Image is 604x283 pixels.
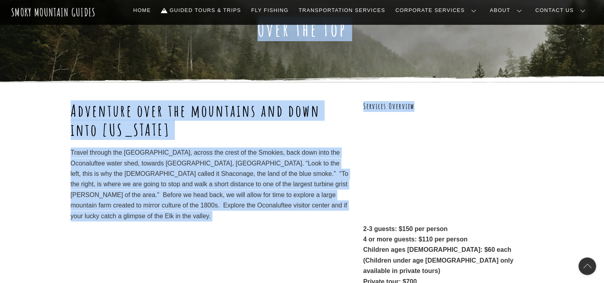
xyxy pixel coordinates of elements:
[295,2,388,19] a: Transportation Services
[487,2,528,19] a: About
[363,236,467,243] strong: 4 or more guests: $110 per person
[363,101,534,112] h3: Services Overview
[363,225,448,232] strong: 2-3 guests: $150 per person
[71,100,320,140] strong: Adventure over the mountains and down into [US_STATE]
[158,2,244,19] a: Guided Tours & Trips
[363,257,513,274] strong: (Children under age [DEMOGRAPHIC_DATA] only available in private tours)
[130,2,154,19] a: Home
[363,246,511,253] strong: Children ages [DEMOGRAPHIC_DATA]: $60 each
[392,2,483,19] a: Corporate Services
[71,147,349,221] p: Travel through the [GEOGRAPHIC_DATA], across the crest of the Smokies, back down into the Oconalu...
[71,18,534,41] h1: Over the Top
[11,6,96,19] a: Smoky Mountain Guides
[248,2,291,19] a: Fly Fishing
[532,2,592,19] a: Contact Us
